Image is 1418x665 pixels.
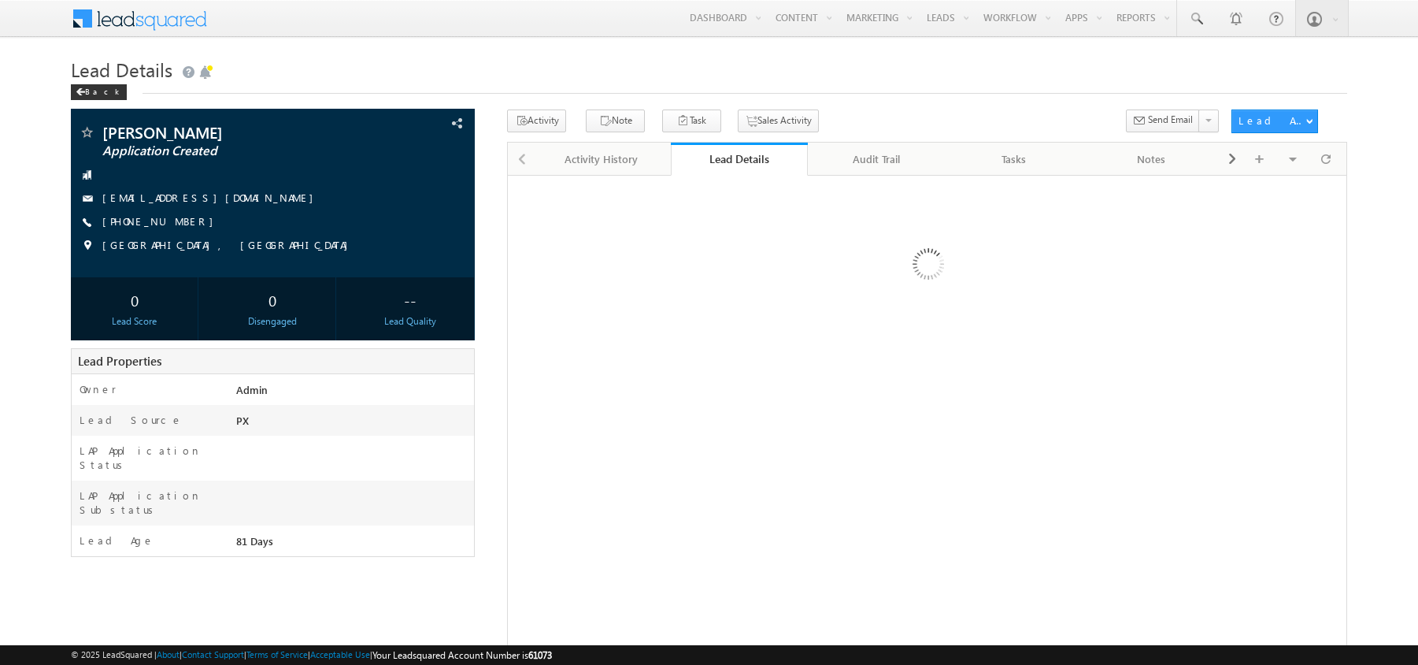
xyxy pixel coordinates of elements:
[351,285,470,314] div: --
[683,151,797,166] div: Lead Details
[546,150,657,169] div: Activity History
[157,649,180,659] a: About
[586,110,645,132] button: Note
[75,314,194,329] div: Lead Score
[213,285,331,314] div: 0
[1096,150,1207,169] div: Notes
[71,57,172,82] span: Lead Details
[351,314,470,329] div: Lead Quality
[738,110,819,132] button: Sales Activity
[846,185,1009,348] img: Loading...
[1126,110,1200,132] button: Send Email
[80,413,183,427] label: Lead Source
[78,353,161,369] span: Lead Properties
[1231,110,1318,133] button: Lead Actions
[528,649,552,661] span: 61073
[102,143,354,159] span: Application Created
[1238,113,1305,128] div: Lead Actions
[71,648,552,663] span: © 2025 LeadSquared | | | | |
[213,314,331,329] div: Disengaged
[507,110,566,132] button: Activity
[958,150,1069,169] div: Tasks
[1083,143,1221,176] a: Notes
[310,649,370,659] a: Acceptable Use
[533,143,671,176] a: Activity History
[80,382,117,396] label: Owner
[946,143,1083,176] a: Tasks
[71,84,135,97] a: Back
[71,84,127,100] div: Back
[820,150,931,169] div: Audit Trail
[102,238,356,254] span: [GEOGRAPHIC_DATA], [GEOGRAPHIC_DATA]
[232,533,473,555] div: 81 Days
[80,533,154,548] label: Lead Age
[808,143,946,176] a: Audit Trail
[102,191,321,204] a: [EMAIL_ADDRESS][DOMAIN_NAME]
[102,124,354,140] span: [PERSON_NAME]
[671,143,809,176] a: Lead Details
[80,444,217,472] label: LAP Application Status
[236,383,268,396] span: Admin
[232,413,473,435] div: PX
[246,649,308,659] a: Terms of Service
[1148,113,1193,127] span: Send Email
[662,110,721,132] button: Task
[102,214,221,230] span: [PHONE_NUMBER]
[182,649,244,659] a: Contact Support
[372,649,552,661] span: Your Leadsquared Account Number is
[75,285,194,314] div: 0
[80,489,217,517] label: LAP Application Substatus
